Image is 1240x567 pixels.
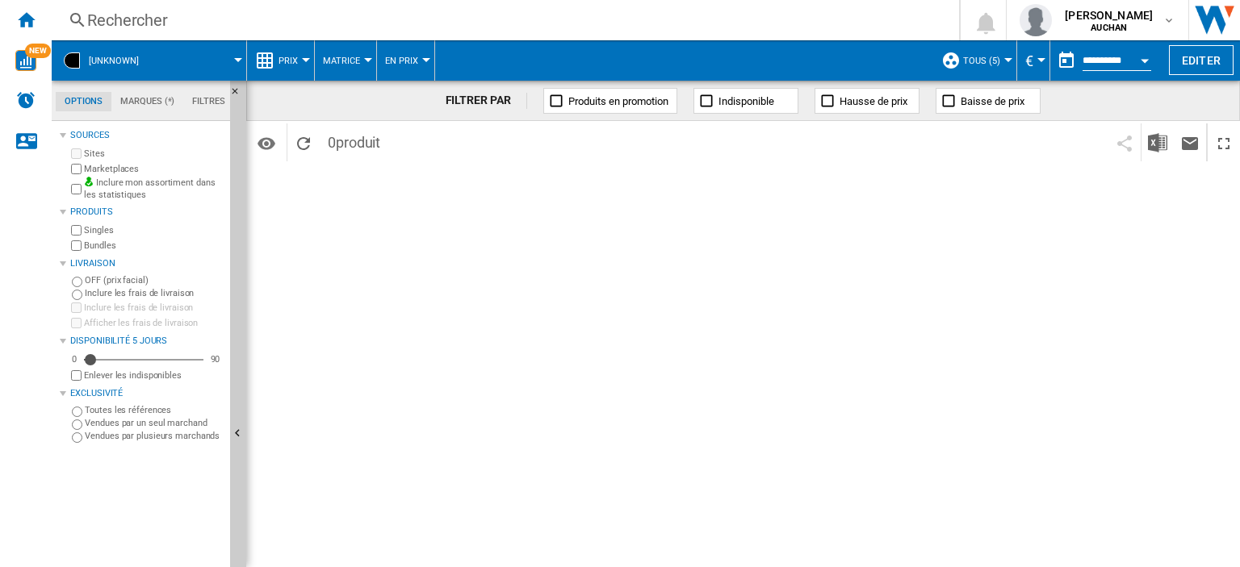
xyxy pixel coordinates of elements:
[71,179,82,199] input: Inclure mon assortiment dans les statistiques
[385,40,426,81] button: En Prix
[1025,40,1041,81] button: €
[16,90,36,110] img: alerts-logo.svg
[87,9,917,31] div: Rechercher
[1017,40,1050,81] md-menu: Currency
[1108,123,1141,161] button: Partager ce bookmark avec d'autres
[85,417,224,429] label: Vendues par un seul marchand
[71,240,82,251] input: Bundles
[963,40,1008,81] button: TOUS (5)
[936,88,1041,114] button: Baisse de prix
[25,44,51,58] span: NEW
[1130,44,1159,73] button: Open calendar
[72,406,82,417] input: Toutes les références
[1208,123,1240,161] button: Plein écran
[1169,45,1234,75] button: Editer
[84,317,224,329] label: Afficher les frais de livraison
[250,128,283,157] button: Options
[71,164,82,174] input: Marketplaces
[279,56,298,66] span: Prix
[255,40,306,81] div: Prix
[230,81,249,110] button: Masquer
[72,290,82,300] input: Inclure les frais de livraison
[963,56,1000,66] span: TOUS (5)
[1065,7,1153,23] span: [PERSON_NAME]
[111,92,183,111] md-tab-item: Marques (*)
[718,95,774,107] span: Indisponible
[84,177,94,186] img: mysite-bg-18x18.png
[85,274,224,286] label: OFF (prix facial)
[70,206,224,219] div: Produits
[84,240,224,252] label: Bundles
[84,163,224,175] label: Marketplaces
[693,88,798,114] button: Indisponible
[84,352,203,368] md-slider: Disponibilité
[385,56,418,66] span: En Prix
[336,134,380,151] span: produit
[72,419,82,430] input: Vendues par un seul marchand
[84,148,224,160] label: Sites
[543,88,677,114] button: Produits en promotion
[323,40,368,81] button: Matrice
[68,353,81,365] div: 0
[84,369,224,381] label: Enlever les indisponibles
[15,50,36,71] img: wise-card.svg
[1020,4,1052,36] img: profile.jpg
[941,40,1008,81] div: TOUS (5)
[323,56,360,66] span: Matrice
[70,335,224,348] div: Disponibilité 5 Jours
[71,302,82,313] input: Inclure les frais de livraison
[279,40,306,81] button: Prix
[56,92,111,111] md-tab-item: Options
[70,129,224,142] div: Sources
[1050,44,1083,77] button: md-calendar
[84,224,224,236] label: Singles
[84,302,224,314] label: Inclure les frais de livraison
[72,432,82,443] input: Vendues par plusieurs marchands
[1091,23,1127,33] b: AUCHAN
[1174,123,1206,161] button: Envoyer ce rapport par email
[60,40,238,81] div: [UNKNOWN]
[840,95,907,107] span: Hausse de prix
[70,257,224,270] div: Livraison
[70,387,224,400] div: Exclusivité
[85,404,224,416] label: Toutes les références
[85,287,224,299] label: Inclure les frais de livraison
[183,92,233,111] md-tab-item: Filtres
[287,123,320,161] button: Recharger
[89,40,155,81] button: [UNKNOWN]
[1025,52,1033,69] span: €
[568,95,668,107] span: Produits en promotion
[85,430,224,442] label: Vendues par plusieurs marchands
[815,88,920,114] button: Hausse de prix
[961,95,1024,107] span: Baisse de prix
[71,148,82,159] input: Sites
[72,277,82,287] input: OFF (prix facial)
[320,123,388,157] span: 0
[1142,123,1174,161] button: Télécharger au format Excel
[446,93,528,109] div: FILTRER PAR
[71,318,82,328] input: Afficher les frais de livraison
[206,353,224,365] div: 90
[71,370,82,381] input: Afficher les frais de livraison
[1148,133,1167,152] img: excel-24x24.png
[84,177,224,202] label: Inclure mon assortiment dans les statistiques
[71,225,82,236] input: Singles
[89,56,139,66] span: [UNKNOWN]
